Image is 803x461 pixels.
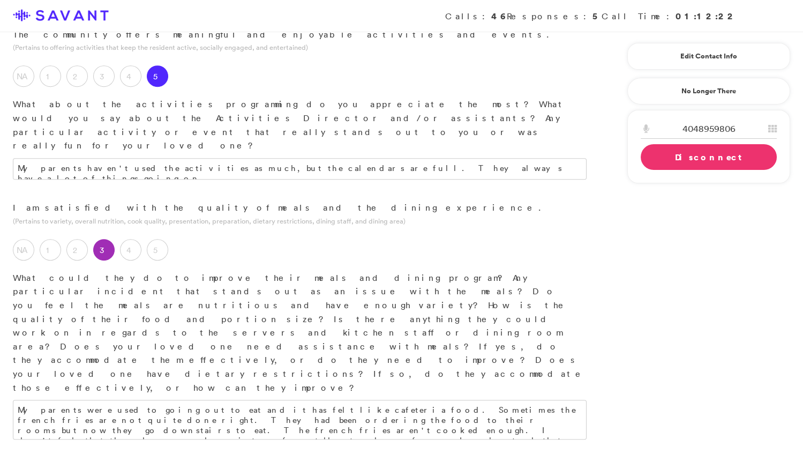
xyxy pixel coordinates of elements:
[491,10,507,22] strong: 46
[147,65,168,87] label: 5
[641,144,777,170] a: Disconnect
[641,48,777,65] a: Edit Contact Info
[13,42,587,53] p: (Pertains to offering activities that keep the resident active, socially engaged, and entertained)
[93,239,115,261] label: 3
[676,10,737,22] strong: 01:12:22
[120,239,141,261] label: 4
[66,239,88,261] label: 2
[93,65,115,87] label: 3
[13,201,587,215] p: I am satisfied with the quality of meals and the dining experience.
[13,65,34,87] label: NA
[40,65,61,87] label: 1
[13,98,587,152] p: What about the activities programming do you appreciate the most? What would you say about the Ac...
[120,65,141,87] label: 4
[627,78,790,105] a: No Longer There
[40,239,61,261] label: 1
[592,10,602,22] strong: 5
[147,239,168,261] label: 5
[13,239,34,261] label: NA
[66,65,88,87] label: 2
[13,28,587,42] p: The community offers meaningful and enjoyable activities and events.
[13,216,587,226] p: (Pertains to variety, overall nutrition, cook quality, presentation, preparation, dietary restric...
[13,271,587,395] p: What could they do to improve their meals and dining program? Any particular incident that stands...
